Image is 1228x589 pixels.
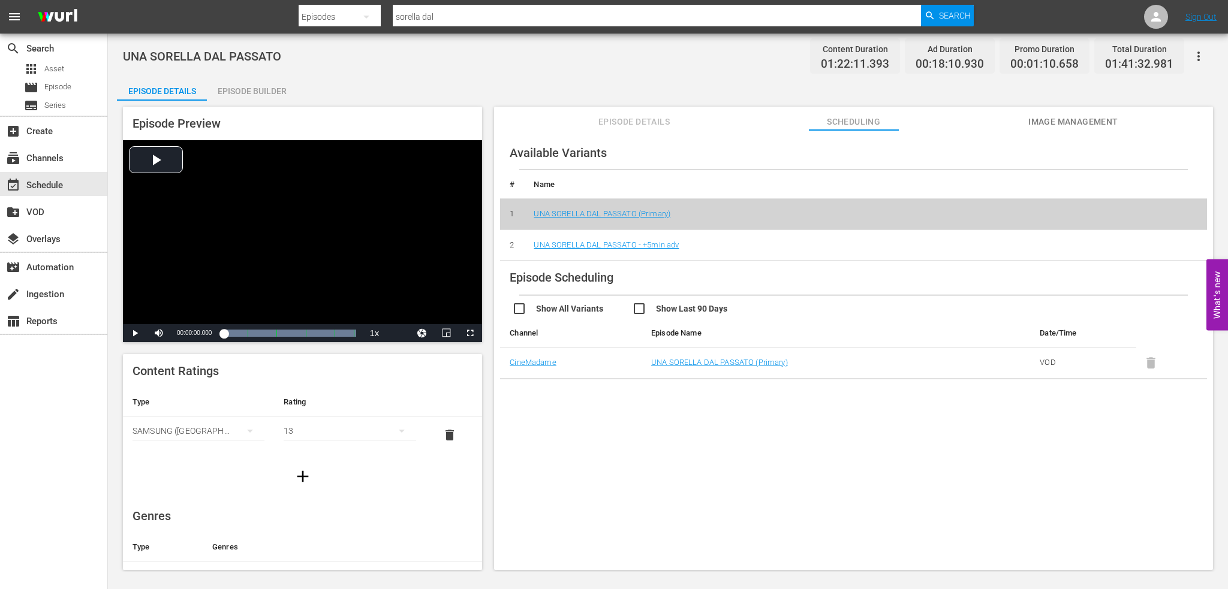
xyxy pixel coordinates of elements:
span: Search [6,41,20,56]
th: Rating [274,388,425,416]
span: Episode Details [589,114,679,129]
span: 01:22:11.393 [821,58,889,71]
button: Fullscreen [458,324,482,342]
div: Content Duration [821,41,889,58]
span: Schedule [6,178,20,192]
span: Episode Scheduling [510,270,613,285]
div: Progress Bar [224,330,356,337]
a: Sign Out [1185,12,1217,22]
span: Scheduling [809,114,899,129]
span: delete [443,428,457,442]
div: Total Duration [1105,41,1173,58]
span: 01:41:32.981 [1105,58,1173,71]
button: Mute [147,324,171,342]
span: subscriptions [6,151,20,165]
th: Date/Time [1030,319,1136,348]
span: Asset [24,62,38,76]
span: menu [7,10,22,24]
span: Overlays [6,232,20,246]
button: Jump To Time [410,324,434,342]
th: Genres [203,533,444,561]
span: Episode [44,81,71,93]
span: 00:18:10.930 [916,58,984,71]
div: Ad Duration [916,41,984,58]
button: delete [435,421,464,449]
img: ans4CAIJ8jUAAAAAAAAAAAAAAAAAAAAAAAAgQb4GAAAAAAAAAAAAAAAAAAAAAAAAJMjXAAAAAAAAAAAAAAAAAAAAAAAAgAT5G... [29,3,86,31]
span: Genres [133,509,171,523]
div: Promo Duration [1010,41,1079,58]
div: Video Player [123,140,482,342]
th: Channel [500,319,642,348]
button: Play [123,324,147,342]
th: Type [123,533,203,561]
span: Asset [44,63,64,75]
span: Automation [6,260,20,274]
span: Search [939,5,971,26]
th: Name [524,170,1207,199]
a: UNA SORELLA DAL PASSATO - +5min adv [534,240,679,249]
td: 1 [500,199,524,230]
button: Picture-in-Picture [434,324,458,342]
span: Available Variants [510,146,607,160]
span: Ingestion [6,287,20,301]
span: 00:01:10.658 [1010,58,1079,71]
span: Content Ratings [133,364,219,378]
th: # [500,170,524,199]
span: Series [44,99,66,111]
span: UNA SORELLA DAL PASSATO [123,49,281,64]
div: SAMSUNG ([GEOGRAPHIC_DATA] (Republic of)) [133,414,264,448]
span: Create [6,124,20,138]
span: Episode [24,80,38,95]
div: 13 [284,414,416,448]
td: 2 [500,229,524,261]
th: Episode Name [642,319,959,348]
th: Type [123,388,274,416]
span: VOD [6,205,20,219]
span: Episode Preview [133,116,221,131]
span: Reports [6,314,20,328]
a: CineMadame [510,358,556,367]
button: Open Feedback Widget [1206,259,1228,330]
span: subtitles [24,98,38,113]
div: Episode Builder [207,77,297,105]
button: Search [921,5,974,26]
table: simple table [123,388,482,454]
button: Episode Details [117,77,207,101]
button: Episode Builder [207,77,297,101]
a: UNA SORELLA DAL PASSATO (Primary) [534,209,670,218]
td: VOD [1030,348,1136,379]
span: Image Management [1028,114,1118,129]
button: Playback Rate [362,324,386,342]
span: 00:00:00.000 [177,330,212,336]
div: Episode Details [117,77,207,105]
a: UNA SORELLA DAL PASSATO (Primary) [651,358,788,367]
